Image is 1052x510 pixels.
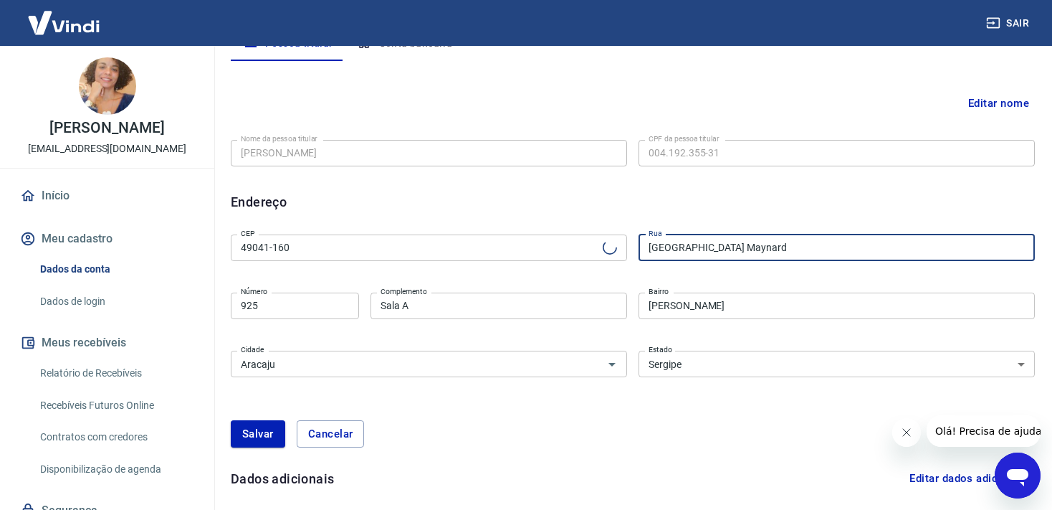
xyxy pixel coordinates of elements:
input: Digite aqui algumas palavras para buscar a cidade [235,355,580,373]
iframe: Fechar mensagem [892,418,921,447]
a: Contratos com credores [34,422,197,452]
button: Cancelar [297,420,365,448]
label: Número [241,286,267,297]
button: Salvar [231,420,285,448]
span: Olá! Precisa de ajuda? [9,10,120,22]
button: Abrir [602,354,622,374]
iframe: Mensagem da empresa [927,415,1041,447]
label: Nome da pessoa titular [241,133,317,144]
a: Início [17,180,197,212]
a: Dados da conta [34,255,197,284]
label: CPF da pessoa titular [649,133,719,144]
button: Meu cadastro [17,223,197,255]
iframe: Botão para abrir a janela de mensagens [995,453,1041,499]
p: [PERSON_NAME] [49,121,164,136]
label: Rua [649,228,662,239]
h6: Dados adicionais [231,469,334,488]
label: Bairro [649,286,669,297]
button: Sair [983,10,1035,37]
label: Estado [649,344,672,355]
button: Meus recebíveis [17,327,197,359]
a: Disponibilização de agenda [34,455,197,484]
button: Editar dados adicionais [904,465,1035,492]
button: Editar nome [962,90,1035,117]
a: Relatório de Recebíveis [34,359,197,388]
img: a46899a6-c9b7-403c-8271-7e1182428f17.jpeg [79,57,136,115]
label: Complemento [381,286,427,297]
a: Dados de login [34,287,197,316]
label: CEP [241,228,254,239]
h6: Endereço [231,192,287,212]
p: [EMAIL_ADDRESS][DOMAIN_NAME] [28,141,186,156]
label: Cidade [241,344,264,355]
a: Recebíveis Futuros Online [34,391,197,420]
img: Vindi [17,1,110,44]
